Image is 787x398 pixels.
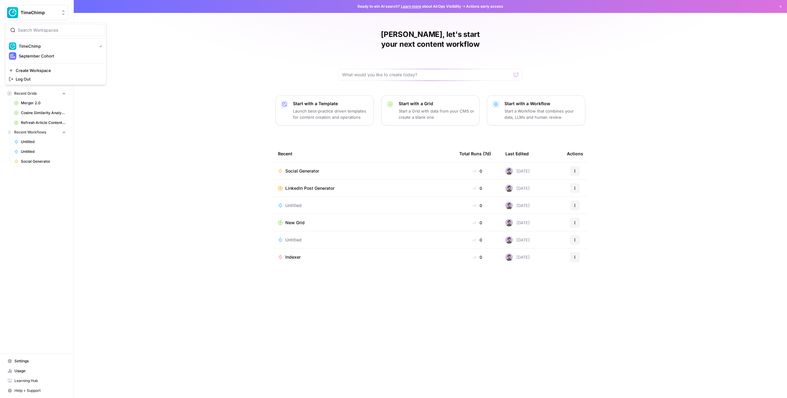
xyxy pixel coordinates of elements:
span: Usage [14,368,66,374]
a: LinkedIn Post Generator [278,185,449,191]
span: Refresh Article Content w/ merge [21,120,66,125]
span: Untitled [285,202,302,209]
h1: [PERSON_NAME], let's start your next content workflow [338,30,523,49]
img: ruybxce7esr7yef6hou754u07ter [505,167,513,175]
a: Untitled [11,147,69,157]
input: Search Workspaces [18,27,101,33]
a: Usage [5,366,69,376]
span: Learning Hub [14,378,66,384]
span: Settings [14,358,66,364]
span: Log Out [16,76,100,82]
button: Start with a WorkflowStart a Workflow that combines your data, LLMs and human review [487,95,585,125]
img: ruybxce7esr7yef6hou754u07ter [505,253,513,261]
img: TimeChimp Logo [9,42,16,50]
img: TimeChimp Logo [7,7,18,18]
div: Last Edited [505,145,529,162]
img: ruybxce7esr7yef6hou754u07ter [505,236,513,244]
span: Untitled [21,149,66,154]
a: Social Generator [11,157,69,166]
button: Recent Grids [5,89,69,98]
input: What would you like to create today? [342,72,511,78]
span: Social Generator [285,168,319,174]
span: Ready to win AI search? about AirOps Visibility [358,4,461,9]
div: [DATE] [505,236,530,244]
span: Merger 2.0 [21,100,66,106]
img: September Cohort Logo [9,52,16,60]
a: Cosine Similarity Analysis [11,108,69,118]
span: LinkedIn Post Generator [285,185,334,191]
a: Social Generator [278,168,449,174]
a: Untitled [11,137,69,147]
div: Total Runs (7d) [459,145,491,162]
div: Actions [567,145,583,162]
div: Recent [278,145,449,162]
span: September Cohort [19,53,100,59]
a: New Grid [278,220,449,226]
span: New Grid [285,220,305,226]
div: 0 [459,220,496,226]
p: Start a Workflow that combines your data, LLMs and human review [504,108,580,120]
p: Start with a Grid [399,101,474,107]
button: Workspace: TimeChimp [5,5,69,20]
a: Untitled [278,237,449,243]
span: Create Workspace [16,67,100,74]
div: [DATE] [505,253,530,261]
a: Merger 2.0 [11,98,69,108]
span: Recent Grids [14,91,37,96]
button: Start with a GridStart a Grid with data from your CMS or create a blank one [381,95,480,125]
span: Indexer [285,254,301,260]
p: Start with a Template [293,101,369,107]
a: Indexer [278,254,449,260]
div: [DATE] [505,202,530,209]
a: Learn more [401,4,421,9]
div: [DATE] [505,219,530,226]
span: Social Generator [21,159,66,164]
div: 0 [459,237,496,243]
div: 0 [459,254,496,260]
a: Learning Hub [5,376,69,386]
div: Workspace: TimeChimp [5,23,106,85]
span: Untitled [21,139,66,145]
span: Untitled [285,237,302,243]
p: Start with a Workflow [504,101,580,107]
button: Recent Workflows [5,128,69,137]
div: 0 [459,185,496,191]
span: Help + Support [14,388,66,393]
p: Launch best-practice driven templates for content creation and operations [293,108,369,120]
div: 0 [459,202,496,209]
img: ruybxce7esr7yef6hou754u07ter [505,219,513,226]
p: Start a Grid with data from your CMS or create a blank one [399,108,474,120]
a: Refresh Article Content w/ merge [11,118,69,128]
a: Untitled [278,202,449,209]
button: Start with a TemplateLaunch best-practice driven templates for content creation and operations [275,95,374,125]
a: Settings [5,356,69,366]
div: [DATE] [505,167,530,175]
img: ruybxce7esr7yef6hou754u07ter [505,202,513,209]
span: Cosine Similarity Analysis [21,110,66,116]
div: [DATE] [505,185,530,192]
a: Create Workspace [6,66,105,75]
button: Help + Support [5,386,69,396]
div: 0 [459,168,496,174]
span: TimeChimp [21,10,58,16]
img: ruybxce7esr7yef6hou754u07ter [505,185,513,192]
span: TimeChimp [19,43,94,49]
span: Actions early access [466,4,503,9]
a: Log Out [6,75,105,83]
span: Recent Workflows [14,129,46,135]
